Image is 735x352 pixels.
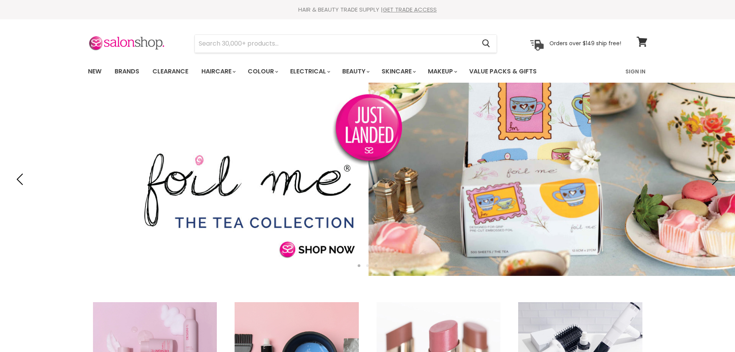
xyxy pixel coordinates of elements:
a: GET TRADE ACCESS [383,5,437,14]
nav: Main [78,60,657,83]
form: Product [194,34,497,53]
a: Beauty [336,63,374,80]
a: Brands [109,63,145,80]
a: New [82,63,107,80]
a: Sign In [621,63,650,80]
button: Previous [14,172,29,187]
a: Colour [242,63,283,80]
li: Page dot 1 [358,264,360,267]
a: Makeup [422,63,462,80]
a: Value Packs & Gifts [463,63,542,80]
a: Electrical [284,63,335,80]
button: Next [706,172,721,187]
p: Orders over $149 ship free! [549,40,621,47]
a: Haircare [196,63,240,80]
a: Clearance [147,63,194,80]
a: Skincare [376,63,421,80]
div: HAIR & BEAUTY TRADE SUPPLY | [78,6,657,14]
button: Search [476,35,497,53]
li: Page dot 3 [375,264,377,267]
input: Search [195,35,476,53]
ul: Main menu [82,60,582,83]
li: Page dot 2 [366,264,369,267]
